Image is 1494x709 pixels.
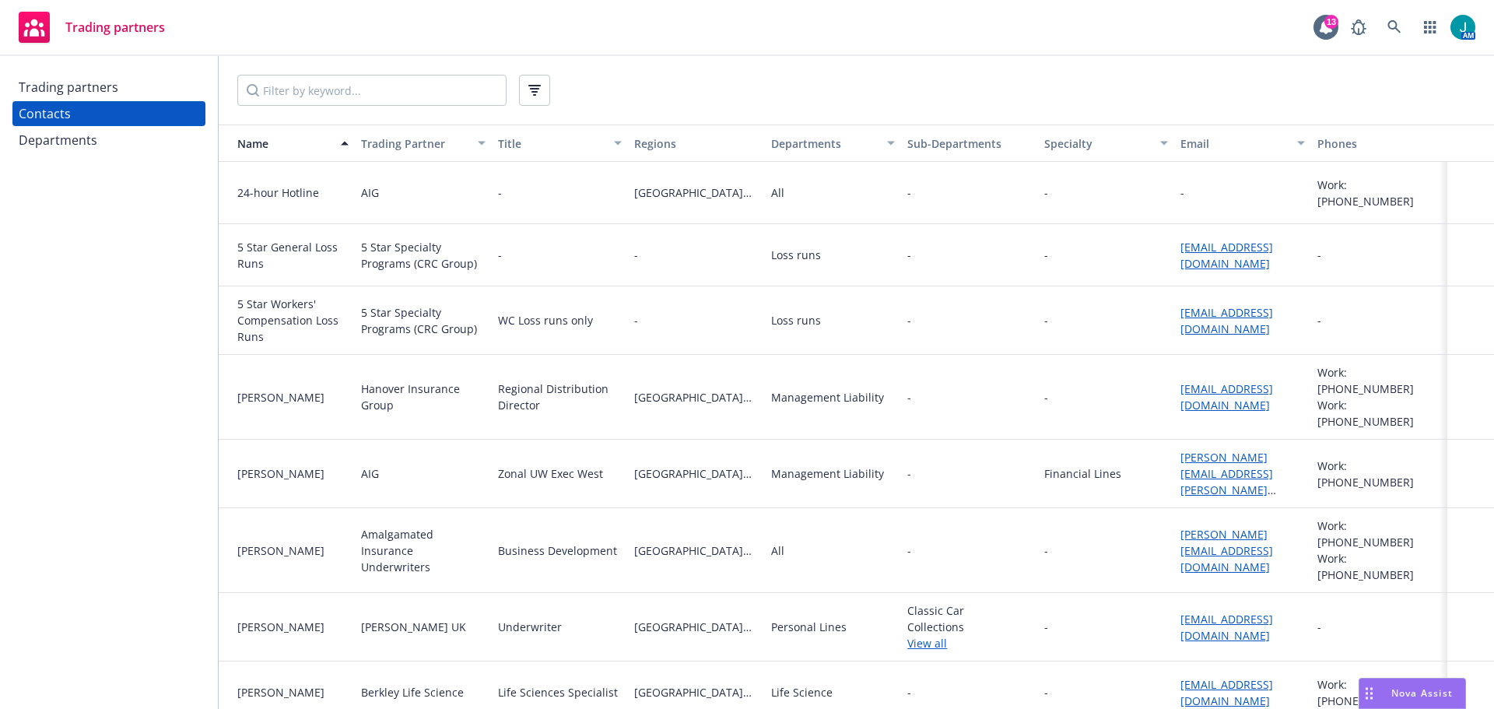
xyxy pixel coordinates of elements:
a: [PERSON_NAME][EMAIL_ADDRESS][DOMAIN_NAME] [1180,527,1273,574]
a: Trading partners [12,5,171,49]
span: Classic Car [907,602,1031,619]
a: Departments [12,128,205,153]
div: - [498,184,502,201]
div: - [1044,312,1048,328]
div: - [1044,619,1048,635]
div: Berkley Life Science [361,684,464,700]
div: WC Loss runs only [498,312,593,328]
div: Underwriter [498,619,562,635]
span: - [634,312,758,328]
div: Trading Partner [361,135,468,152]
a: [PERSON_NAME][EMAIL_ADDRESS][PERSON_NAME][DOMAIN_NAME] [1180,450,1273,514]
div: - [1044,247,1048,263]
div: Zonal UW Exec West [498,465,603,482]
div: Management Liability [771,465,884,482]
button: Regions [628,125,764,162]
div: Departments [19,128,97,153]
div: - [1044,184,1048,201]
div: - [498,247,502,263]
span: [GEOGRAPHIC_DATA][US_STATE] [634,184,758,201]
div: Personal Lines [771,619,847,635]
input: Filter by keyword... [237,75,507,106]
div: - [1180,184,1184,201]
div: Specialty [1044,135,1151,152]
div: Financial Lines [1044,465,1121,482]
span: Collections [907,619,1031,635]
button: Phones [1311,125,1447,162]
div: Work: [PHONE_NUMBER] [1317,518,1441,550]
button: Name [219,125,355,162]
div: All [771,542,784,559]
div: Amalgamated Insurance Underwriters [361,526,485,575]
a: [EMAIL_ADDRESS][DOMAIN_NAME] [1180,305,1273,336]
span: - [907,312,911,328]
span: [GEOGRAPHIC_DATA][US_STATE] [634,465,758,482]
div: 5 Star Specialty Programs (CRC Group) [361,239,485,272]
div: Email [1180,135,1287,152]
div: - [1317,619,1321,635]
a: [EMAIL_ADDRESS][DOMAIN_NAME] [1180,240,1273,271]
div: Loss runs [771,247,821,263]
div: Title [498,135,605,152]
button: Email [1174,125,1310,162]
button: Sub-Departments [901,125,1037,162]
a: Search [1379,12,1410,43]
div: 5 Star Specialty Programs (CRC Group) [361,304,485,337]
div: [PERSON_NAME] [237,465,349,482]
a: View all [907,635,1031,651]
div: - [1044,542,1048,559]
div: All [771,184,784,201]
div: Work: [PHONE_NUMBER] [1317,397,1441,430]
a: [EMAIL_ADDRESS][DOMAIN_NAME] [1180,612,1273,643]
div: 5 Star Workers' Compensation Loss Runs [237,296,349,345]
button: Title [492,125,628,162]
div: 13 [1324,15,1338,29]
div: AIG [361,465,379,482]
div: Drag to move [1359,679,1379,708]
div: [PERSON_NAME] [237,619,349,635]
div: [PERSON_NAME] [237,542,349,559]
div: Life Science [771,684,833,700]
div: Business Development [498,542,617,559]
div: Regional Distribution Director [498,381,622,413]
div: [PERSON_NAME] [237,684,349,700]
div: Loss runs [771,312,821,328]
span: - [907,684,911,700]
div: Hanover Insurance Group [361,381,485,413]
div: Trading partners [19,75,118,100]
div: Name [225,135,331,152]
div: Phones [1317,135,1441,152]
div: Contacts [19,101,71,126]
button: Trading Partner [355,125,491,162]
div: AIG [361,184,379,201]
span: - [907,247,911,263]
span: - [634,247,758,263]
span: - [907,389,911,405]
div: Regions [634,135,758,152]
button: Departments [765,125,901,162]
span: [GEOGRAPHIC_DATA][US_STATE] [634,619,758,635]
div: - [1317,247,1321,263]
a: Contacts [12,101,205,126]
span: Nova Assist [1391,686,1453,700]
img: photo [1450,15,1475,40]
div: - [1044,389,1048,405]
span: Trading partners [65,21,165,33]
div: Work: [PHONE_NUMBER] [1317,177,1441,209]
span: - [907,465,911,482]
div: Work: [PHONE_NUMBER] [1317,550,1441,583]
div: Management Liability [771,389,884,405]
a: Switch app [1415,12,1446,43]
div: Sub-Departments [907,135,1031,152]
div: 24-hour Hotline [237,184,349,201]
div: [PERSON_NAME] [237,389,349,405]
span: [GEOGRAPHIC_DATA][US_STATE] [634,684,758,700]
span: [GEOGRAPHIC_DATA][US_STATE] [634,542,758,559]
a: [EMAIL_ADDRESS][DOMAIN_NAME] [1180,677,1273,708]
div: Life Sciences Specialist [498,684,618,700]
div: - [1317,312,1321,328]
a: Trading partners [12,75,205,100]
span: [GEOGRAPHIC_DATA][US_STATE] [634,389,758,405]
div: [PERSON_NAME] UK [361,619,466,635]
button: Specialty [1038,125,1174,162]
